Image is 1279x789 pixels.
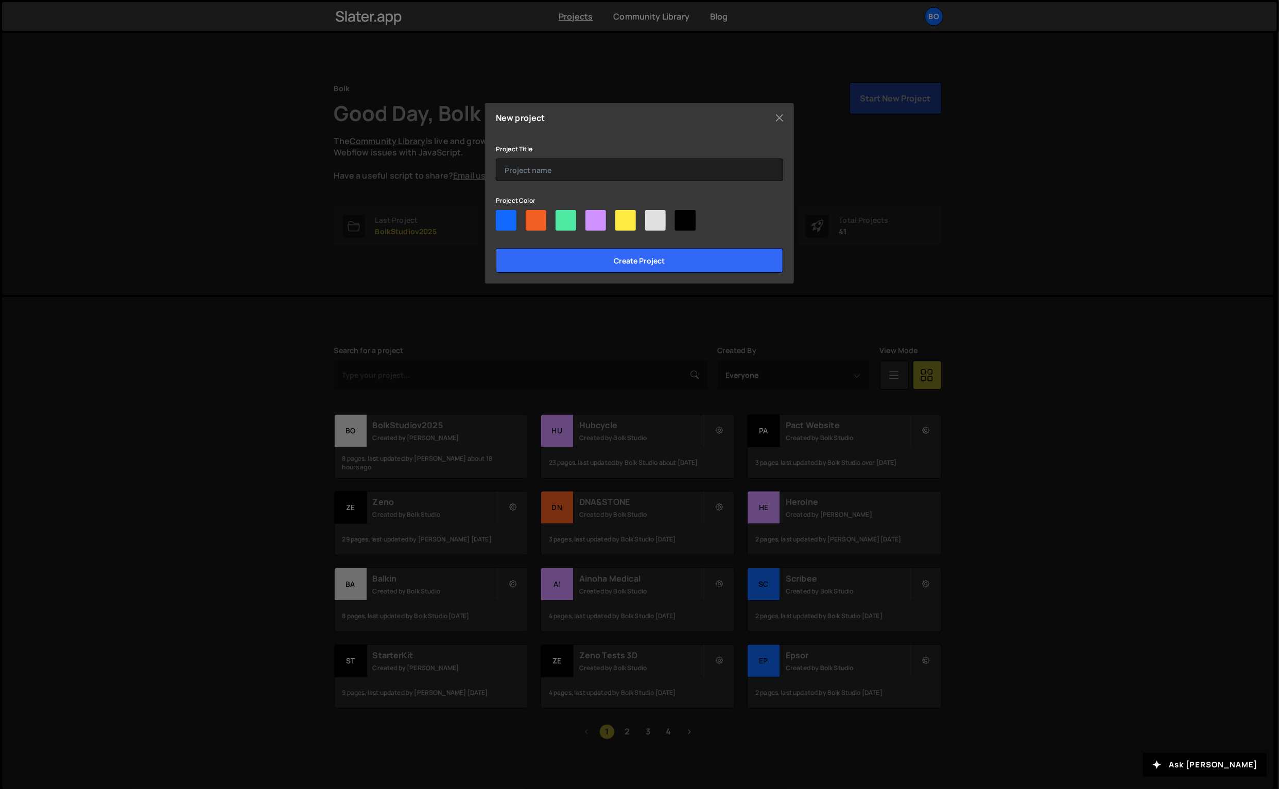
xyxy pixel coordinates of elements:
label: Project Title [496,144,532,154]
button: Ask [PERSON_NAME] [1143,753,1267,777]
input: Project name [496,159,783,181]
h5: New project [496,114,545,122]
button: Close [772,110,787,126]
label: Project Color [496,196,535,206]
input: Create project [496,248,783,273]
